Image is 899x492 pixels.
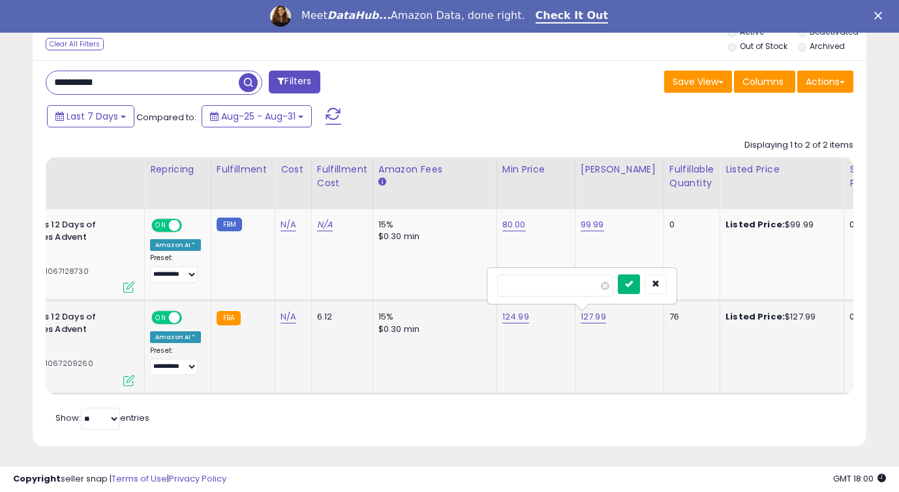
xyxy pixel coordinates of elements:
div: Fulfillment Cost [317,163,367,190]
a: 124.99 [502,310,529,323]
a: Privacy Policy [169,472,226,485]
div: 0.00 [849,219,871,231]
div: 0.00 [849,311,871,323]
div: Fulfillable Quantity [669,163,714,190]
div: Cost [281,163,306,176]
a: N/A [317,218,333,231]
span: Last 7 Days [67,110,118,123]
div: Amazon Fees [378,163,491,176]
strong: Copyright [13,472,61,485]
button: Actions [797,71,853,93]
label: Archived [810,41,845,52]
div: Fulfillment [217,163,269,176]
div: Amazon AI * [150,331,201,343]
div: Min Price [502,163,570,176]
div: 76 [669,311,710,323]
span: | SKU: 1067209260 [18,358,93,369]
div: Preset: [150,254,201,283]
div: [PERSON_NAME] [581,163,658,176]
a: N/A [281,310,296,323]
button: Aug-25 - Aug-31 [202,105,312,127]
a: 80.00 [502,218,526,231]
button: Columns [734,71,795,93]
div: 15% [378,311,487,323]
span: Show: entries [55,412,149,424]
label: Out of Stock [740,41,787,52]
img: Profile image for Georgie [270,6,291,27]
div: $0.30 min [378,323,487,335]
a: Check It Out [536,9,609,24]
a: 99.99 [581,218,604,231]
small: FBA [217,311,241,325]
div: seller snap | | [13,473,226,485]
div: Listed Price [725,163,838,176]
div: 0 [669,219,710,231]
span: ON [153,220,169,231]
div: Ship Price [849,163,876,190]
div: $99.99 [725,219,834,231]
div: Repricing [150,163,206,176]
span: ON [153,312,169,323]
div: 15% [378,219,487,231]
div: Preset: [150,346,201,376]
div: Close [874,12,887,20]
span: Compared to: [136,111,196,123]
i: DataHub... [328,9,391,22]
b: Listed Price: [725,310,785,323]
button: Save View [664,71,732,93]
a: N/A [281,218,296,231]
span: Columns [742,75,784,88]
span: | SKU: 1067128730 [18,266,89,276]
span: OFF [180,220,201,231]
small: FBM [217,218,242,231]
span: 2025-09-11 18:00 GMT [833,472,886,485]
button: Last 7 Days [47,105,134,127]
div: $127.99 [725,311,834,323]
span: OFF [180,312,201,323]
small: Amazon Fees. [378,176,386,188]
div: Meet Amazon Data, done right. [301,9,525,22]
a: 127.99 [581,310,606,323]
div: Displaying 1 to 2 of 2 items [744,139,853,152]
span: Aug-25 - Aug-31 [221,110,296,123]
b: Listed Price: [725,218,785,231]
div: Clear All Filters [46,38,104,50]
button: Filters [269,71,320,93]
a: Terms of Use [112,472,167,485]
div: $0.30 min [378,231,487,242]
div: Amazon AI * [150,239,201,251]
div: 6.12 [317,311,363,323]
